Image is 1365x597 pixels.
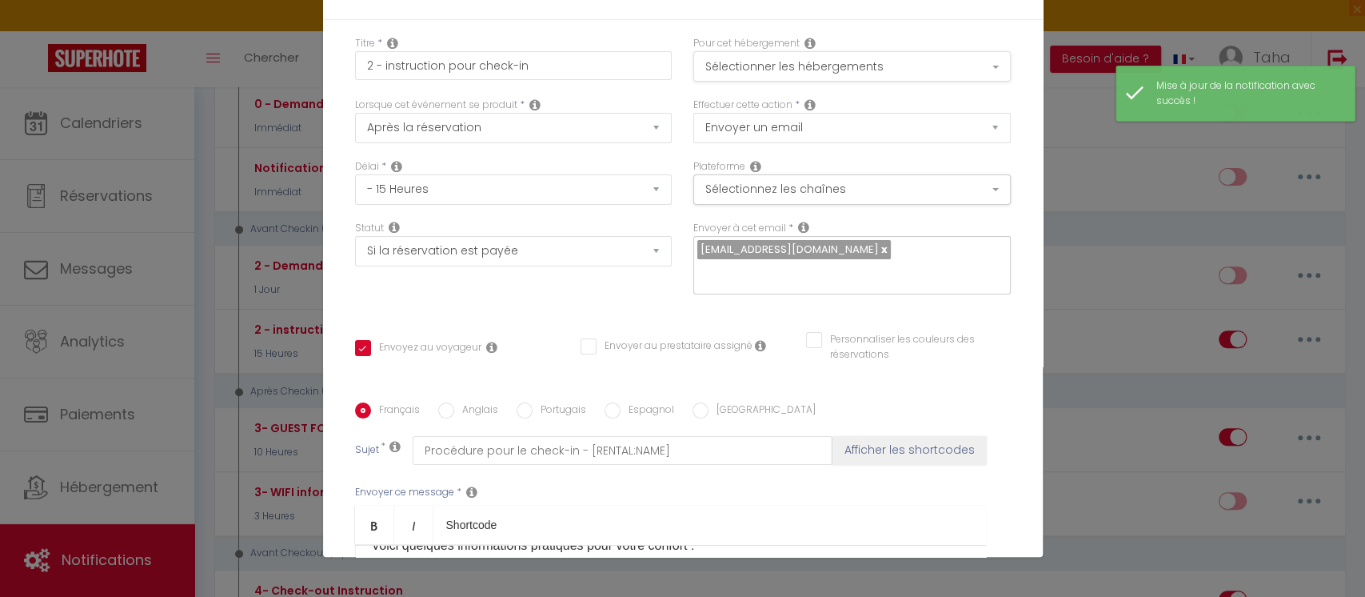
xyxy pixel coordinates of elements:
[391,160,402,173] i: Action Time
[832,436,987,465] button: Afficher les shortcodes
[355,443,379,459] label: Sujet
[700,242,879,257] span: [EMAIL_ADDRESS][DOMAIN_NAME]
[355,159,379,174] label: Délai
[693,36,800,51] label: Pour cet hébergement
[486,341,497,354] i: Envoyer au voyageur
[755,339,766,352] i: Envoyer au prestataire si il est assigné
[389,440,401,453] i: Subject
[693,98,792,113] label: Effectuer cette action
[693,174,1011,205] button: Sélectionnez les chaînes
[355,98,517,113] label: Lorsque cet événement se produit
[693,159,745,174] label: Plateforme
[804,37,816,50] i: This Rental
[693,221,786,236] label: Envoyer à cet email
[708,403,816,420] label: [GEOGRAPHIC_DATA]
[394,506,433,544] a: Italic
[466,486,477,499] i: Message
[387,37,398,50] i: Title
[693,51,1011,82] button: Sélectionner les hébergements
[372,536,970,555] p: Voici quelques informations pratiques pour votre confort :​
[621,403,674,420] label: Espagnol
[355,506,394,544] a: Bold
[371,340,481,358] label: Envoyez au voyageur
[529,98,541,111] i: Event Occur
[355,36,375,51] label: Titre
[1156,78,1339,109] div: Mise à jour de la notification avec succès !
[804,98,816,111] i: Action Type
[433,506,510,544] a: Shortcode
[371,403,420,420] label: Français
[355,485,454,500] label: Envoyer ce message
[750,160,761,173] i: Action Channel
[798,221,809,234] i: Recipient
[454,403,498,420] label: Anglais
[533,403,586,420] label: Portugais
[355,221,384,236] label: Statut
[389,221,400,234] i: Booking status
